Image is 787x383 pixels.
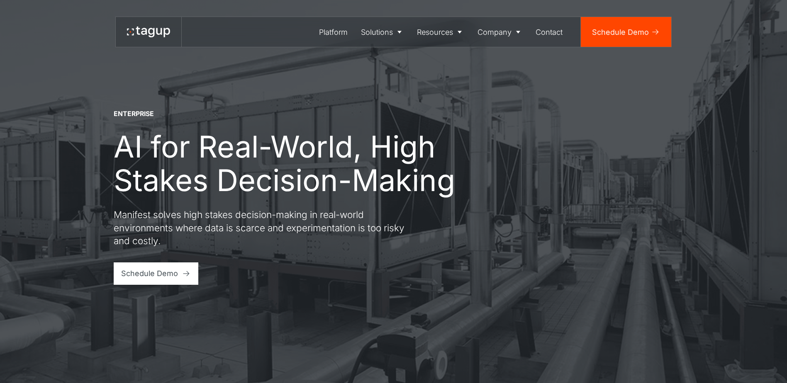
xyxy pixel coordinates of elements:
[417,27,453,38] div: Resources
[536,27,563,38] div: Contact
[581,17,671,47] a: Schedule Demo
[478,27,512,38] div: Company
[592,27,649,38] div: Schedule Demo
[529,17,570,47] a: Contact
[471,17,529,47] a: Company
[319,27,348,38] div: Platform
[354,17,411,47] a: Solutions
[411,17,471,47] a: Resources
[313,17,355,47] a: Platform
[121,268,178,279] div: Schedule Demo
[114,109,154,119] div: ENTERPRISE
[114,262,199,285] a: Schedule Demo
[114,208,412,247] p: Manifest solves high stakes decision-making in real-world environments where data is scarce and e...
[114,130,462,197] h1: AI for Real-World, High Stakes Decision-Making
[361,27,393,38] div: Solutions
